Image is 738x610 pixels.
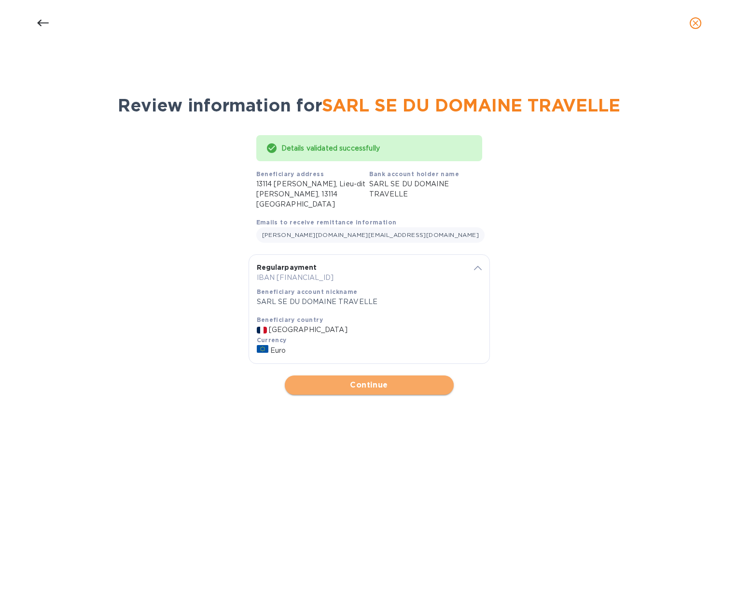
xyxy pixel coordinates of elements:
[257,316,323,323] b: Beneficiary country
[285,375,454,395] button: Continue
[292,379,446,391] span: Continue
[257,297,463,307] p: SARL SE DU DOMAINE TRAVELLE
[256,219,397,226] b: Emails to receive remittance information
[118,95,620,116] span: Review information for
[262,231,479,238] span: [PERSON_NAME][DOMAIN_NAME][EMAIL_ADDRESS][DOMAIN_NAME]
[281,140,473,157] div: Details validated successfully
[369,170,460,178] b: Bank account holder name
[269,326,348,333] span: [GEOGRAPHIC_DATA]
[369,179,482,199] p: SARL SE DU DOMAINE TRAVELLE
[322,95,620,116] span: SARL SE DU DOMAINE TRAVELLE
[256,170,324,178] b: Beneficiary address
[257,288,358,295] b: Beneficiary account nickname
[270,347,286,354] span: Euro
[684,12,707,35] button: close
[257,336,287,344] b: Currency
[257,327,267,333] img: FR
[256,179,369,209] p: 13114 [PERSON_NAME], Lieu-dit [PERSON_NAME], 13114 [GEOGRAPHIC_DATA]
[257,273,463,283] p: IBAN [FINANCIAL_ID]
[257,263,317,271] b: Regular payment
